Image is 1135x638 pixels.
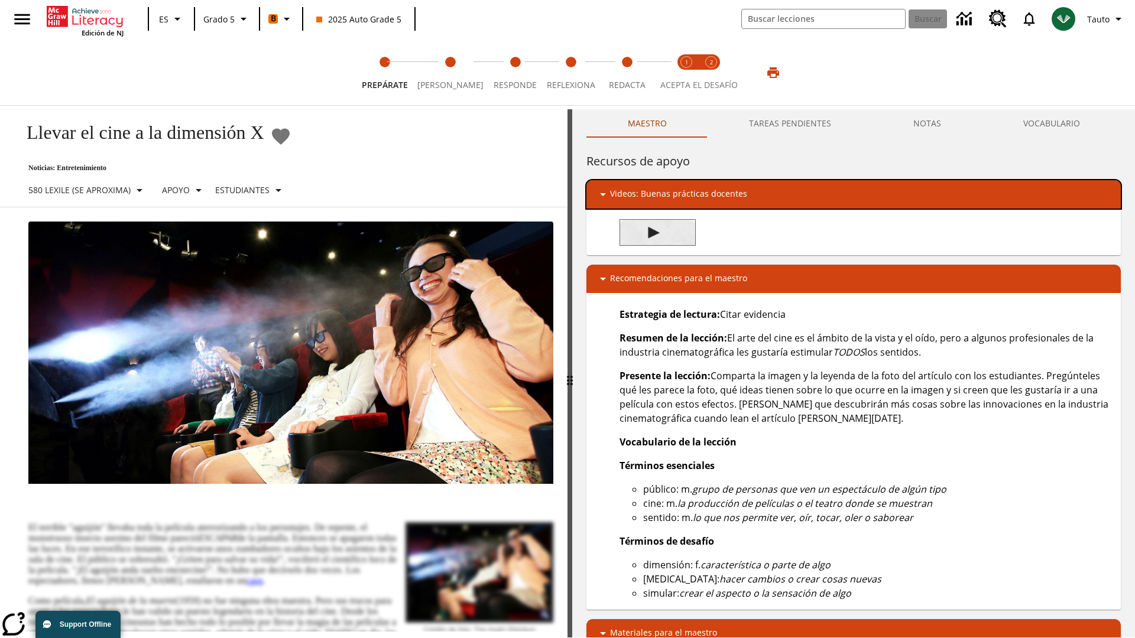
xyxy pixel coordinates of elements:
[362,79,408,90] span: Prepárate
[710,58,713,66] text: 2
[1082,8,1130,30] button: Perfil/Configuración
[643,496,1111,510] li: cine: m.
[708,369,711,382] strong: :
[203,13,235,25] span: Grado 5
[692,483,946,496] em: grupo de personas que ven un espectáculo de algún tipo
[620,331,1111,359] p: El arte del cine es el ámbito de la vista y el oído, pero a algunos profesionales de la industria...
[685,58,688,66] text: 1
[586,180,1121,209] div: Videos: Buenas prácticas docentes
[60,620,111,629] span: Support Offline
[547,79,595,90] span: Reflexiona
[620,369,1111,425] p: Comparta la imagen y la leyenda de la foto del artículo con los estudiantes. Pregúnteles qué les ...
[586,265,1121,293] div: Recomendaciones para el maestro
[620,307,1111,321] p: Citar evidencia
[660,79,738,90] span: ACEPTA EL DESAFÍO
[28,184,131,196] p: 580 Lexile (Se aproxima)
[677,497,932,510] em: la producción de películas o el teatro donde se muestran
[595,40,659,105] button: Redacta step 5 of 5
[264,8,299,30] button: Boost El color de la clase es anaranjado. Cambiar el color de la clase.
[5,2,40,37] button: Abrir el menú lateral
[1052,7,1075,31] img: avatar image
[708,109,872,138] button: TAREAS PENDIENTES
[648,227,660,239] img: Play Button
[271,11,276,26] span: B
[833,346,865,359] em: TODOS
[982,109,1121,138] button: VOCABULARIO
[159,13,168,25] span: ES
[643,482,1111,496] li: público: m.
[620,535,714,548] strong: Términos de desafío
[643,586,1111,600] li: simular:
[982,3,1014,35] a: Centro de recursos, Se abrirá en una pestaña nueva.
[162,184,190,196] p: Apoyo
[643,572,1111,586] li: [MEDICAL_DATA]:
[586,152,1121,171] h6: Recursos de apoyo
[949,3,982,35] a: Centro de información
[694,40,728,105] button: Acepta el desafío contesta step 2 of 2
[609,79,646,90] span: Redacta
[316,13,401,25] span: 2025 Auto Grade 5
[620,220,695,245] img: Desarrollo del vocabulario académico
[754,62,792,83] button: Imprimir
[610,187,747,201] p: Videos: Buenas prácticas docentes
[1014,4,1045,34] a: Notificaciones
[352,40,417,105] button: Prepárate step 1 of 5
[620,369,708,382] strong: Presente la lección
[679,587,851,600] em: crear el aspecto o la sensación de algo
[620,308,720,321] strong: Estrategia de lectura:
[701,558,831,571] em: característica o parte de algo
[719,572,881,585] em: hacer cambios o crear cosas nuevas
[153,8,190,30] button: Lenguaje: ES, Selecciona un idioma
[417,79,484,90] span: [PERSON_NAME]
[408,40,493,105] button: Lee step 2 of 5
[494,79,537,90] span: Responde
[14,122,264,144] h1: Llevar el cine a la dimensión X
[47,4,124,37] div: Portada
[643,558,1111,572] li: dimensión: f.
[82,28,124,37] span: Edición de NJ
[610,272,747,286] p: Recomendaciones para el maestro
[620,219,696,246] button: Desarrollo del vocabulario académico
[157,180,210,201] button: Tipo de apoyo, Apoyo
[572,109,1135,637] div: activity
[215,184,270,196] p: Estudiantes
[24,180,151,201] button: Seleccione Lexile, 580 Lexile (Se aproxima)
[210,180,290,201] button: Seleccionar estudiante
[586,109,708,138] button: Maestro
[28,222,553,484] img: El panel situado frente a los asientos rocía con agua nebulizada al feliz público en un cine equi...
[14,164,291,172] p: Noticias: Entretenimiento
[643,510,1111,525] li: sentido: m.
[742,9,905,28] input: Buscar campo
[270,126,291,147] button: Añadir a mis Favoritas - Llevar el cine a la dimensión X
[1045,4,1082,34] button: Escoja un nuevo avatar
[872,109,982,138] button: NOTAS
[620,331,727,344] strong: Resumen de la lección:
[620,435,737,448] strong: Vocabulario de la lección
[199,8,255,30] button: Grado: Grado 5, Elige un grado
[669,40,703,105] button: Acepta el desafío lee step 1 of 2
[620,459,715,472] strong: Términos esenciales
[35,611,121,638] button: Support Offline
[1087,13,1110,25] span: Tauto
[537,40,605,105] button: Reflexiona step 4 of 5
[484,40,547,105] button: Responde step 3 of 5
[586,109,1121,138] div: Instructional Panel Tabs
[693,511,913,524] em: lo que nos permite ver, oír, tocar, oler o saborear
[567,109,572,637] div: Pulsa la tecla de intro o la barra espaciadora y luego presiona las flechas de derecha e izquierd...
